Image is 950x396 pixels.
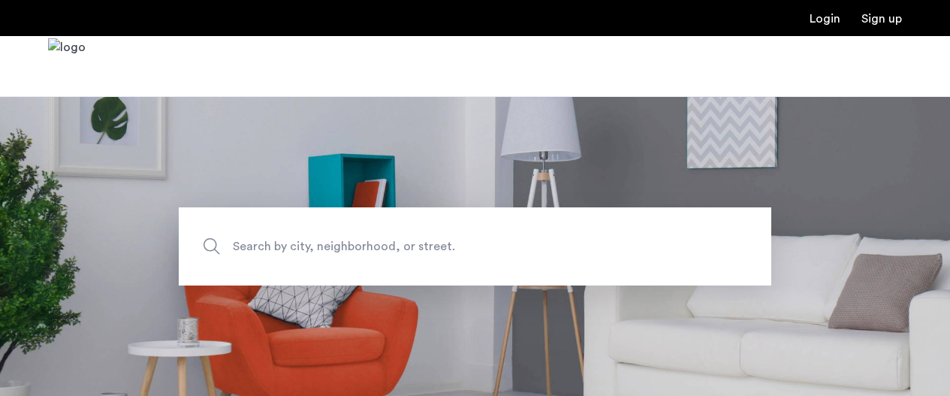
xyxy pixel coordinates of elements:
input: Apartment Search [179,207,771,286]
a: Cazamio Logo [48,38,86,95]
span: Search by city, neighborhood, or street. [233,236,647,256]
a: Registration [861,13,902,25]
img: logo [48,38,86,95]
a: Login [810,13,840,25]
